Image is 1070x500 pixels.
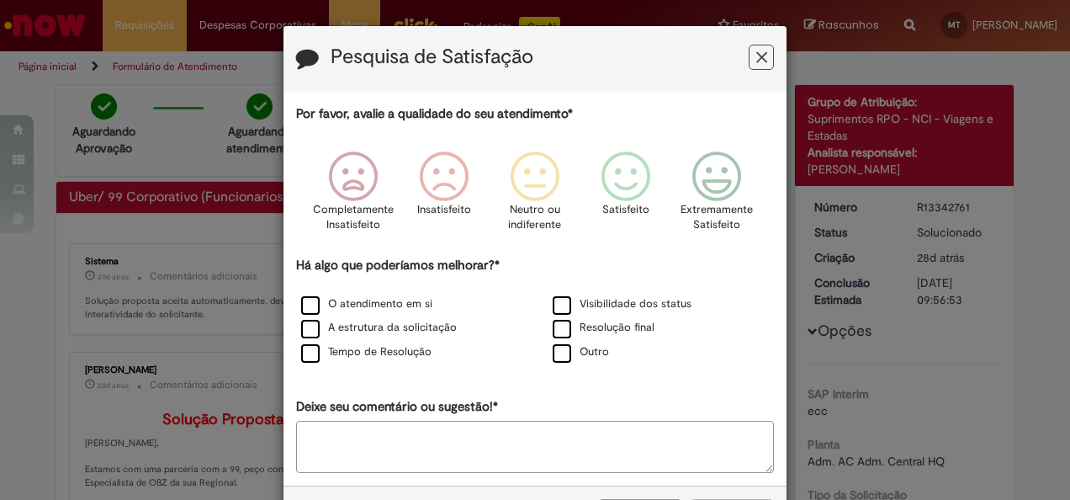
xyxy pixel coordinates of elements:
label: Outro [553,344,609,360]
label: Resolução final [553,320,654,336]
p: Satisfeito [602,202,649,218]
div: Completamente Insatisfeito [310,139,395,254]
p: Extremamente Satisfeito [681,202,753,233]
div: Neutro ou indiferente [492,139,578,254]
p: Insatisfeito [417,202,471,218]
label: Pesquisa de Satisfação [331,46,533,68]
label: A estrutura da solicitação [301,320,457,336]
p: Completamente Insatisfeito [313,202,394,233]
label: Tempo de Resolução [301,344,432,360]
p: Neutro ou indiferente [505,202,565,233]
label: O atendimento em si [301,296,432,312]
div: Há algo que poderíamos melhorar?* [296,257,774,365]
div: Insatisfeito [401,139,487,254]
div: Extremamente Satisfeito [674,139,760,254]
div: Satisfeito [583,139,669,254]
label: Deixe seu comentário ou sugestão!* [296,398,498,416]
label: Por favor, avalie a qualidade do seu atendimento* [296,105,573,123]
label: Visibilidade dos status [553,296,691,312]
